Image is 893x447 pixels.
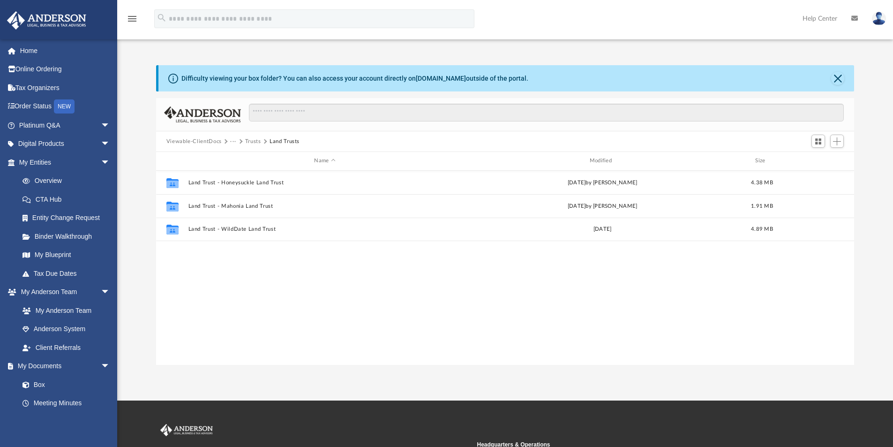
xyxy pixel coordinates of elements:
a: Anderson System [13,320,120,339]
a: Client Referrals [13,338,120,357]
div: [DATE] [465,225,739,234]
div: Modified [465,157,739,165]
span: 1.91 MB [751,203,773,208]
button: Land Trusts [270,137,300,146]
a: Tax Organizers [7,78,124,97]
button: Switch to Grid View [811,135,825,148]
span: 4.89 MB [751,227,773,232]
a: Home [7,41,124,60]
a: CTA Hub [13,190,124,209]
a: [DOMAIN_NAME] [416,75,466,82]
i: menu [127,13,138,24]
div: NEW [54,99,75,114]
a: Box [13,375,115,394]
a: Order StatusNEW [7,97,124,116]
div: [DATE] by [PERSON_NAME] [465,202,739,210]
div: Size [743,157,780,165]
span: arrow_drop_down [101,283,120,302]
a: Online Ordering [7,60,124,79]
a: Entity Change Request [13,209,124,227]
a: Meeting Minutes [13,394,120,413]
button: Viewable-ClientDocs [166,137,222,146]
a: Overview [13,172,124,190]
div: grid [156,171,855,365]
button: Land Trust - Honeysuckle Land Trust [188,180,461,186]
button: Close [831,72,844,85]
input: Search files and folders [249,104,844,121]
button: Land Trust - WildDate Land Trust [188,226,461,232]
div: id [160,157,184,165]
span: 4.38 MB [751,180,773,185]
span: arrow_drop_down [101,357,120,376]
i: search [157,13,167,23]
a: My Anderson Team [13,301,115,320]
button: Land Trust - Mahonia Land Trust [188,203,461,209]
a: My Entitiesarrow_drop_down [7,153,124,172]
div: Difficulty viewing your box folder? You can also access your account directly on outside of the p... [181,74,528,83]
div: [DATE] by [PERSON_NAME] [465,178,739,187]
span: arrow_drop_down [101,153,120,172]
a: Platinum Q&Aarrow_drop_down [7,116,124,135]
button: Trusts [245,137,261,146]
a: Forms Library [13,412,115,431]
a: My Documentsarrow_drop_down [7,357,120,376]
img: User Pic [872,12,886,25]
a: My Blueprint [13,246,120,265]
div: id [785,157,850,165]
a: Digital Productsarrow_drop_down [7,135,124,153]
span: arrow_drop_down [101,116,120,135]
a: Tax Due Dates [13,264,124,283]
div: Name [188,157,461,165]
span: arrow_drop_down [101,135,120,154]
a: My Anderson Teamarrow_drop_down [7,283,120,302]
button: ··· [230,137,236,146]
button: Add [830,135,844,148]
a: menu [127,18,138,24]
img: Anderson Advisors Platinum Portal [158,424,215,436]
img: Anderson Advisors Platinum Portal [4,11,89,30]
a: Binder Walkthrough [13,227,124,246]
